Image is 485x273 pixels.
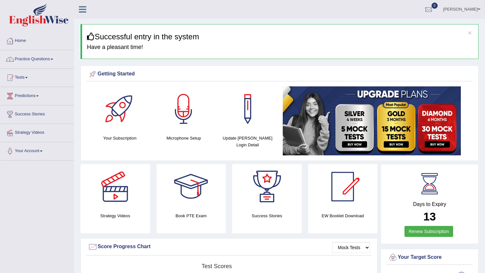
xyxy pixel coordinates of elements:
a: Home [0,32,74,48]
h3: Successful entry in the system [87,33,473,41]
h4: Strategy Videos [81,212,150,219]
a: Strategy Videos [0,124,74,140]
tspan: Test scores [202,263,232,269]
h4: Microphone Setup [155,135,212,141]
h4: Days to Expiry [388,201,471,207]
a: Success Stories [0,105,74,122]
h4: Book PTE Exam [157,212,226,219]
h4: Success Stories [232,212,302,219]
button: × [468,29,472,36]
img: small5.jpg [283,86,461,155]
h4: Your Subscription [91,135,148,141]
a: Renew Subscription [404,226,453,237]
h4: Have a pleasant time! [87,44,473,51]
div: Getting Started [88,69,471,79]
div: Score Progress Chart [88,242,370,252]
span: 0 [432,3,438,9]
h4: EW Booklet Download [308,212,378,219]
a: Tests [0,69,74,85]
a: Your Account [0,142,74,158]
b: 13 [423,210,436,223]
h4: Update [PERSON_NAME] Login Detail [219,135,276,148]
a: Practice Questions [0,50,74,66]
div: Your Target Score [388,253,471,262]
a: Predictions [0,87,74,103]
